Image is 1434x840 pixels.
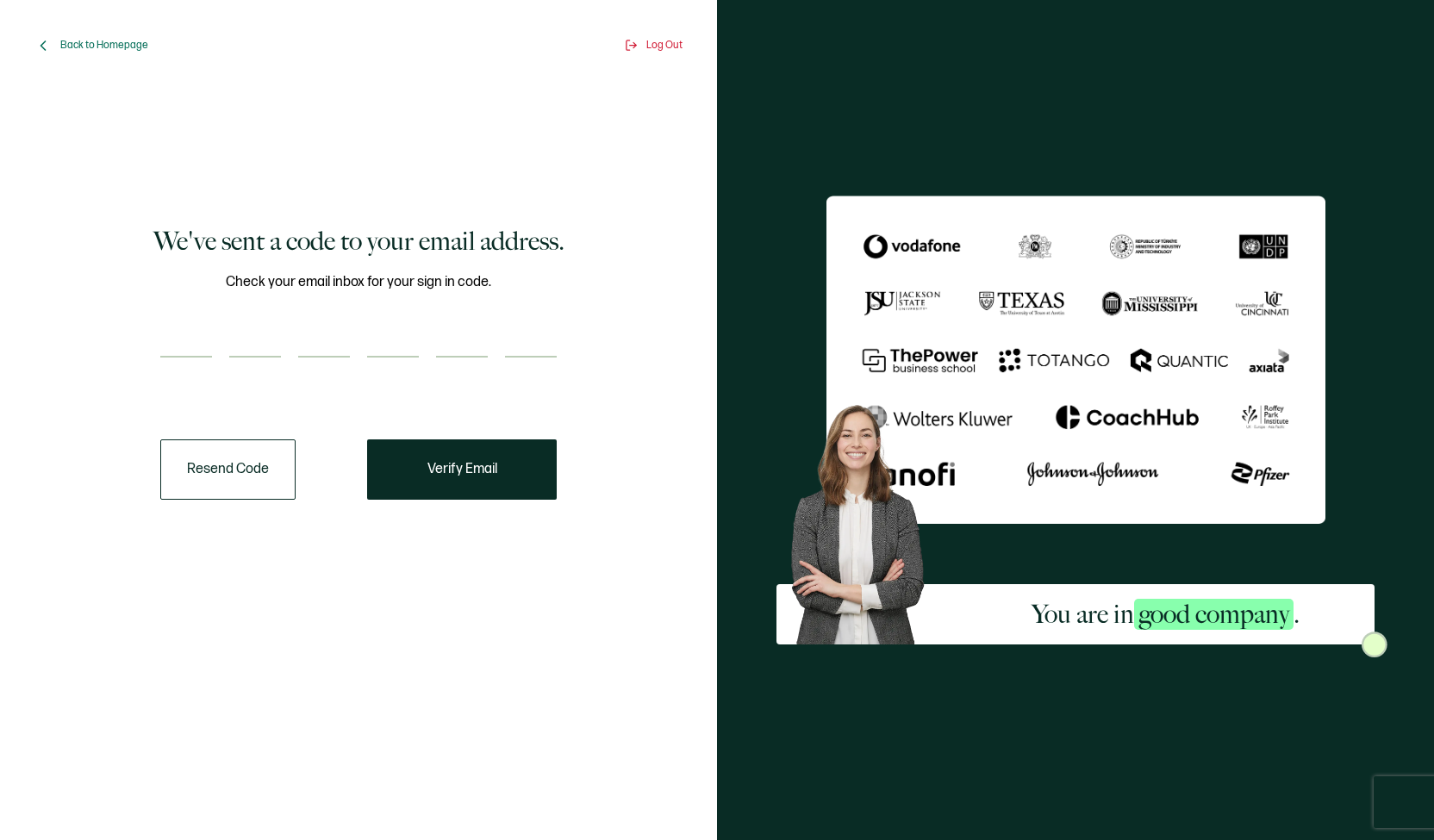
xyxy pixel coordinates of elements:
[826,196,1325,525] img: Sertifier We've sent a code to your email address.
[1032,597,1300,632] h2: You are in .
[776,393,956,645] img: Sertifier Signup - You are in <span class="strong-h">good company</span>. Hero
[1362,632,1387,657] img: Sertifier Signup
[427,463,497,476] span: Verify Email
[226,271,491,293] span: Check your email inbox for your sign in code.
[60,39,148,52] span: Back to Homepage
[1134,599,1294,630] span: good company
[367,439,557,500] button: Verify Email
[153,224,564,258] h1: We've sent a code to your email address.
[160,439,296,500] button: Resend Code
[646,39,683,52] span: Log Out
